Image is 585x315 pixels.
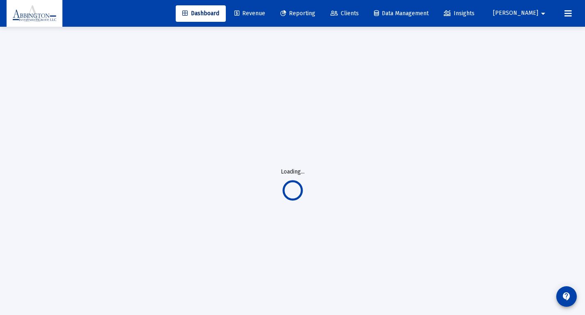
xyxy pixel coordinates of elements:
span: Revenue [234,10,265,17]
span: Dashboard [182,10,219,17]
a: Revenue [228,5,272,22]
span: Clients [330,10,359,17]
span: Data Management [374,10,429,17]
mat-icon: contact_support [562,292,571,301]
span: [PERSON_NAME] [493,10,538,17]
span: Insights [444,10,475,17]
a: Data Management [367,5,435,22]
a: Reporting [274,5,322,22]
a: Dashboard [176,5,226,22]
span: Reporting [280,10,315,17]
mat-icon: arrow_drop_down [538,5,548,22]
img: Dashboard [13,5,56,22]
button: [PERSON_NAME] [483,5,558,21]
a: Insights [437,5,481,22]
a: Clients [324,5,365,22]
